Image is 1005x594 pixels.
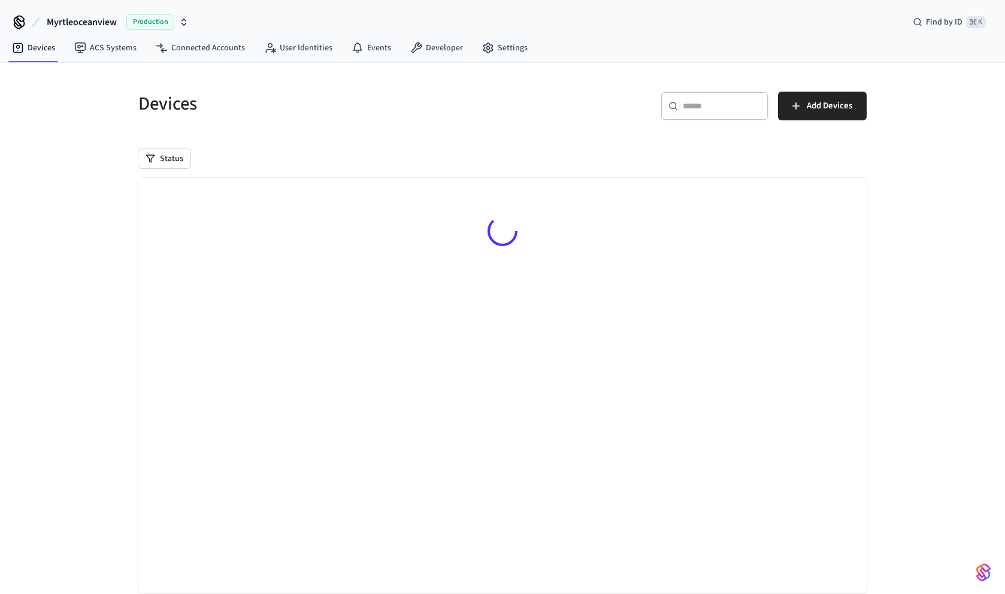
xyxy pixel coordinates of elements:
[47,15,117,29] span: Myrtleoceanview
[146,37,255,59] a: Connected Accounts
[778,92,867,120] button: Add Devices
[926,16,962,28] span: Find by ID
[138,92,495,116] h5: Devices
[976,563,991,582] img: SeamLogoGradient.69752ec5.svg
[138,149,190,168] button: Status
[966,16,986,28] span: ⌘ K
[65,37,146,59] a: ACS Systems
[903,11,995,33] div: Find by ID⌘ K
[255,37,342,59] a: User Identities
[342,37,401,59] a: Events
[126,14,174,30] span: Production
[401,37,473,59] a: Developer
[807,98,852,114] span: Add Devices
[473,37,537,59] a: Settings
[2,37,65,59] a: Devices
